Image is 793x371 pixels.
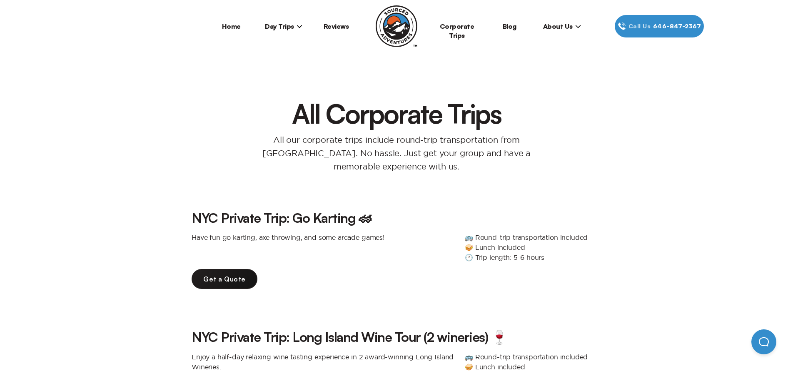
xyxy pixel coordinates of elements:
[376,5,417,47] img: Sourced Adventures company logo
[503,22,516,30] a: Blog
[222,22,241,30] a: Home
[265,22,302,30] span: Day Trips
[615,15,704,37] a: Call Us646‍-847‍-2367
[543,22,581,30] span: About Us
[192,210,525,226] h3: NYC Private Trip: Go Karting 🏎
[324,22,349,30] a: Reviews
[192,232,465,242] p: Have fun go karting, axe throwing, and some arcade games!
[751,329,776,354] iframe: Help Scout Beacon - Open
[653,22,701,31] span: 646‍-847‍-2367
[192,269,257,289] a: Get a Quote
[284,100,509,127] h1: All Corporate Trips
[465,232,601,242] p: 🚌 Round-trip transportation included
[465,242,601,252] p: 🥪 Lunch included
[465,352,601,362] p: 🚌 Round-trip transportation included
[192,329,525,345] h3: NYC Private Trip: Long Island Wine Tour (2 wineries) 🍷
[465,252,601,262] p: 🕐 Trip length: 5-6 hours
[230,133,563,173] p: All our corporate trips include round-trip transportation from [GEOGRAPHIC_DATA]. No hassle. Just...
[626,22,653,31] span: Call Us
[440,22,474,40] a: Corporate Trips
